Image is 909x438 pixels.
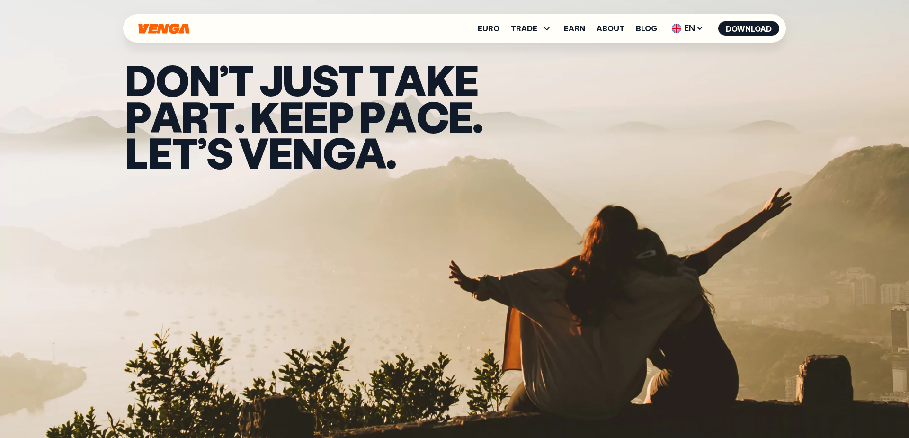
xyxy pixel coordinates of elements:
span: c [416,98,448,134]
span: N [189,62,219,98]
span: a [394,62,425,98]
a: Earn [564,25,585,32]
span: D [125,62,155,98]
span: s [206,134,232,170]
span: TRADE [511,25,537,32]
span: t [369,62,394,98]
span: g [322,134,355,170]
span: EN [668,21,707,36]
span: . [472,98,482,134]
span: n [293,134,322,170]
span: t [209,98,234,134]
span: . [386,134,396,170]
span: e [448,98,472,134]
span: j [259,62,283,98]
span: TRADE [511,23,553,34]
span: t [228,62,253,98]
a: Blog [636,25,657,32]
span: v [239,134,268,170]
span: s [312,62,338,98]
span: e [148,134,172,170]
svg: Home [137,23,190,34]
span: O [155,62,189,98]
span: e [454,62,478,98]
span: t [338,62,363,98]
a: Euro [478,25,499,32]
span: e [279,98,303,134]
span: a [151,98,181,134]
span: t [172,134,197,170]
span: a [385,98,416,134]
img: flag-uk [672,24,681,33]
span: p [359,98,385,134]
span: u [283,62,312,98]
span: K [250,98,279,134]
span: ’ [219,62,228,98]
span: . [234,98,244,134]
span: p [125,98,151,134]
span: e [303,98,328,134]
span: a [355,134,386,170]
span: k [426,62,454,98]
span: ’ [197,134,206,170]
span: p [328,98,353,134]
span: e [268,134,292,170]
span: r [181,98,209,134]
a: About [597,25,624,32]
span: L [125,134,148,170]
button: Download [718,21,779,36]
